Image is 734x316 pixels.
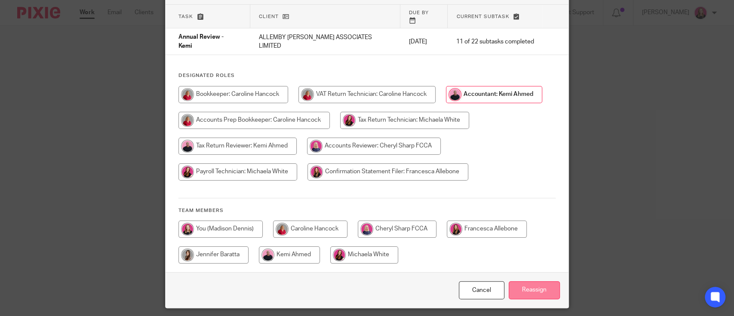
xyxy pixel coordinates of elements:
[409,10,429,15] span: Due by
[178,34,224,49] span: Annual Review - Kemi
[178,14,193,19] span: Task
[448,28,543,55] td: 11 of 22 subtasks completed
[456,14,509,19] span: Current subtask
[259,14,279,19] span: Client
[409,37,439,46] p: [DATE]
[258,33,391,51] p: ALLEMBY [PERSON_NAME] ASSOCIATES LIMITED
[459,281,504,300] a: Close this dialog window
[178,207,556,214] h4: Team members
[509,281,560,300] input: Reassign
[178,72,556,79] h4: Designated Roles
